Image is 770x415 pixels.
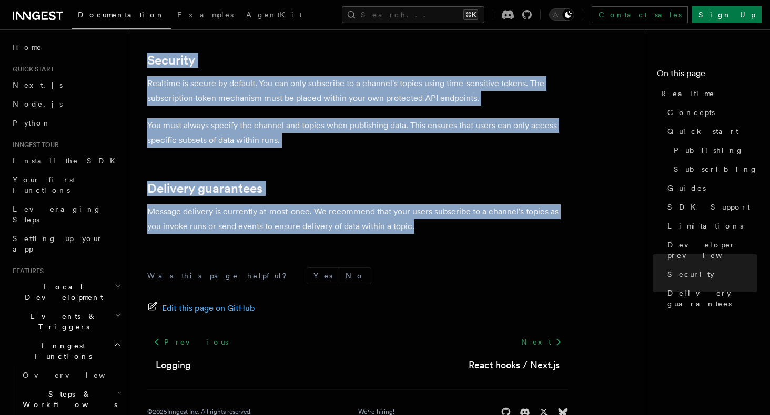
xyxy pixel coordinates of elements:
span: Features [8,267,44,275]
a: Next.js [8,76,124,95]
span: Guides [667,183,706,193]
a: Security [663,265,757,284]
a: AgentKit [240,3,308,28]
span: Concepts [667,107,715,118]
span: Inngest Functions [8,340,114,361]
a: SDK Support [663,198,757,216]
a: Edit this page on GitHub [147,301,255,316]
a: Your first Functions [8,170,124,200]
span: Documentation [78,11,165,19]
span: Delivery guarantees [667,288,757,309]
p: Realtime is secure by default. You can only subscribe to a channel's topics using time-sensitive ... [147,76,568,106]
span: SDK Support [667,202,750,212]
p: Message delivery is currently at-most-once. We recommend that your users subscribe to a channel's... [147,204,568,234]
span: Overview [23,371,131,379]
span: Local Development [8,282,115,303]
a: Previous [147,333,234,351]
span: Subscribing [674,164,758,174]
a: Install the SDK [8,151,124,170]
a: React hooks / Next.js [469,358,560,372]
a: Setting up your app [8,229,124,258]
a: Contact sales [592,6,688,23]
a: Delivery guarantees [147,181,262,196]
a: Limitations [663,216,757,235]
span: Steps & Workflows [18,389,117,410]
a: Publishing [670,141,757,160]
button: Local Development [8,277,124,307]
a: Documentation [72,3,171,29]
a: Realtime [657,84,757,103]
a: Home [8,38,124,57]
a: Python [8,113,124,132]
span: Python [13,119,51,127]
a: Logging [156,358,191,372]
span: Inngest tour [8,141,59,149]
span: Edit this page on GitHub [162,301,255,316]
span: Home [13,42,42,53]
span: Leveraging Steps [13,205,102,224]
kbd: ⌘K [463,9,478,20]
span: Node.js [13,100,63,108]
button: Search...⌘K [342,6,484,23]
button: Steps & Workflows [18,385,124,414]
span: AgentKit [246,11,302,19]
span: Quick start [8,65,54,74]
a: Leveraging Steps [8,200,124,229]
span: Setting up your app [13,234,103,253]
span: Realtime [661,88,715,99]
p: Was this page helpful? [147,271,294,281]
a: Developer preview [663,235,757,265]
button: Events & Triggers [8,307,124,336]
span: Quick start [667,126,738,137]
span: Install the SDK [13,157,121,165]
span: Security [667,269,714,279]
span: Developer preview [667,240,757,261]
span: Publishing [674,145,744,155]
span: Events & Triggers [8,311,115,332]
a: Quick start [663,122,757,141]
p: You must always specify the channel and topics when publishing data. This ensures that users can ... [147,118,568,148]
a: Examples [171,3,240,28]
a: Delivery guarantees [663,284,757,313]
span: Your first Functions [13,175,75,194]
a: Security [147,53,195,68]
span: Limitations [667,221,743,231]
a: Subscribing [670,160,757,179]
button: No [339,268,371,284]
h4: On this page [657,67,757,84]
button: Toggle dark mode [549,8,574,21]
a: Sign Up [692,6,762,23]
a: Next [515,333,568,351]
a: Guides [663,179,757,198]
span: Examples [177,11,234,19]
a: Overview [18,366,124,385]
button: Yes [307,268,339,284]
a: Node.js [8,95,124,113]
span: Next.js [13,81,63,89]
button: Inngest Functions [8,336,124,366]
a: Concepts [663,103,757,122]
